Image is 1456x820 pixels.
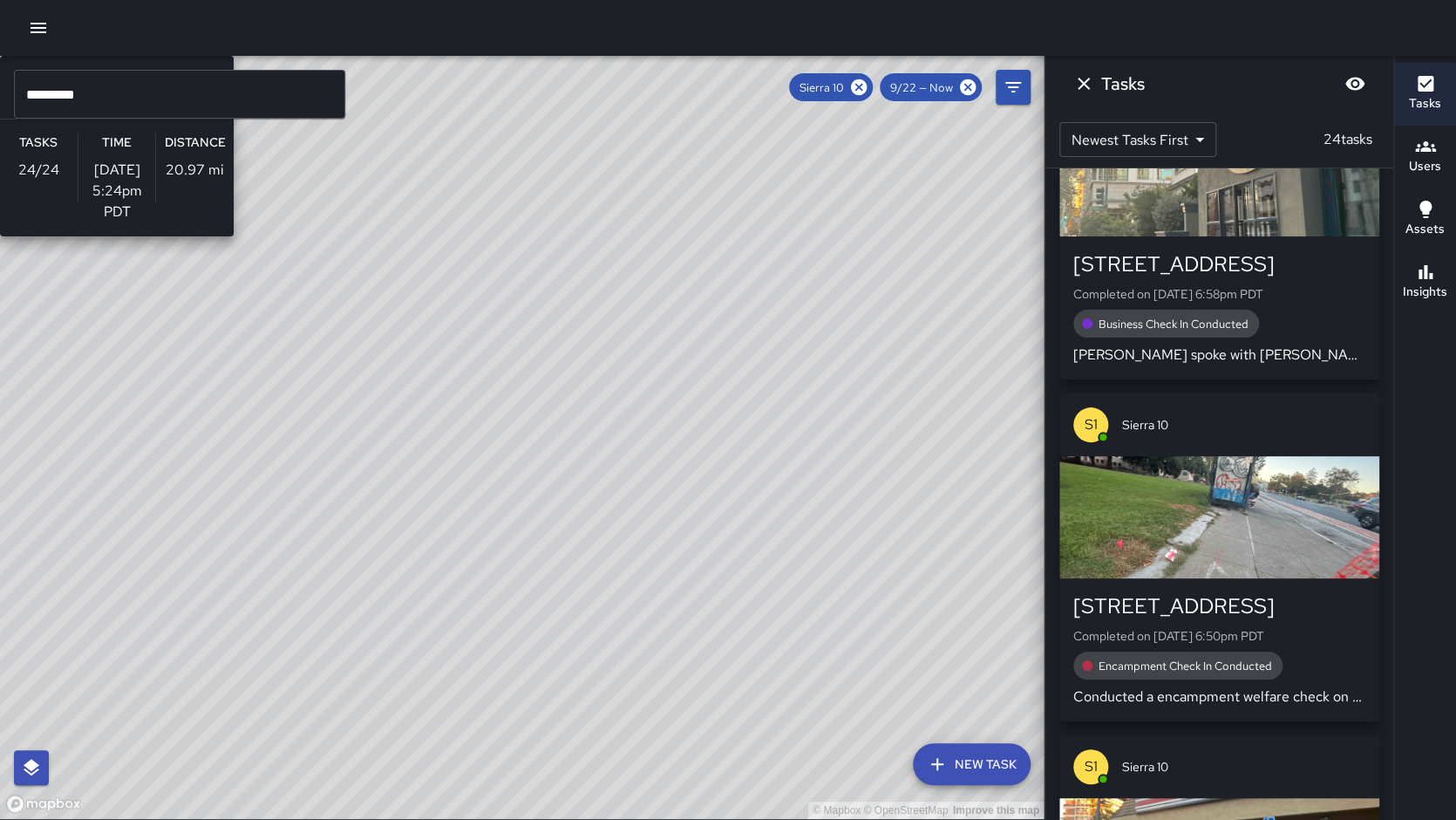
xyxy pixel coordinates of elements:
[1088,317,1259,331] span: Business Check In Conducted
[1073,592,1365,620] div: [STREET_ADDRESS]
[1394,251,1456,314] button: Insights
[78,160,156,222] p: [DATE] 5:24pm PDT
[1394,126,1456,188] button: Users
[880,80,963,95] span: 9/22 — Now
[789,80,854,95] span: Sierra 10
[1073,627,1365,645] p: Completed on [DATE] 6:50pm PDT
[18,160,59,181] p: 24 / 24
[789,73,873,101] div: Sierra 10
[1394,63,1456,126] button: Tasks
[1088,659,1283,673] span: Encampment Check In Conducted
[1409,157,1441,176] h6: Users
[1059,393,1379,721] button: S1Sierra 10[STREET_ADDRESS]Completed on [DATE] 6:50pm PDTEncampment Check In ConductedConducted a...
[1073,345,1365,366] p: [PERSON_NAME] spoke with [PERSON_NAME]
[880,73,982,101] div: 9/22 — Now
[1403,283,1447,302] h6: Insights
[1122,758,1365,776] span: Sierra 10
[165,133,226,153] h6: Distance
[913,743,1031,785] button: New Task
[1317,129,1379,150] p: 24 tasks
[1337,66,1372,101] button: Blur
[1073,687,1365,707] p: Conducted a encampment welfare check on Royale. She was speaking through me directly as if everyt...
[102,133,132,153] h6: Time
[1405,220,1445,239] h6: Assets
[19,133,58,153] h6: Tasks
[1409,94,1441,113] h6: Tasks
[1066,66,1101,101] button: Dismiss
[1059,51,1379,379] button: S1Sierra 10[STREET_ADDRESS]Completed on [DATE] 6:58pm PDTBusiness Check In Conducted[PERSON_NAME]...
[1394,188,1456,251] button: Assets
[166,160,224,181] p: 20.97 mi
[1101,70,1145,98] h6: Tasks
[1122,416,1365,434] span: Sierra 10
[1059,122,1216,157] div: Newest Tasks First
[1085,414,1098,435] p: S1
[1085,756,1098,777] p: S1
[1073,285,1365,303] p: Completed on [DATE] 6:58pm PDT
[996,70,1031,105] button: Filters
[1073,250,1365,278] div: [STREET_ADDRESS]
